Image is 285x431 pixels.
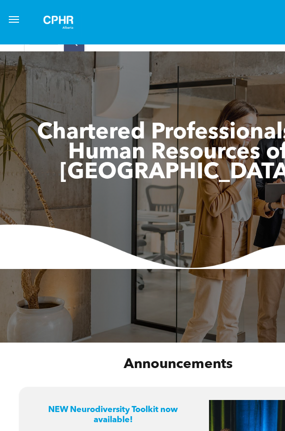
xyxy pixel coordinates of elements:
img: A white background with a few lines on it [35,7,82,37]
span: Announcements [124,357,233,371]
button: menu [5,10,23,29]
span: NEW Neurodiversity Toolkit now available! [48,406,178,424]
